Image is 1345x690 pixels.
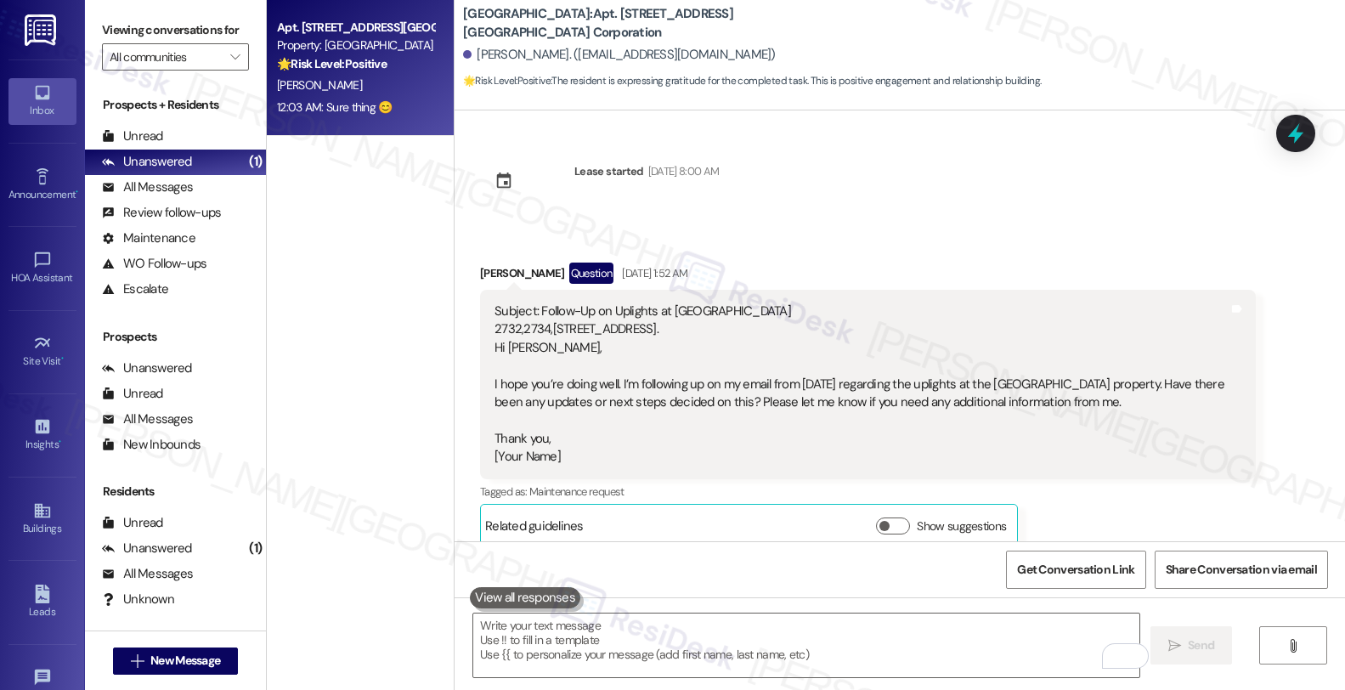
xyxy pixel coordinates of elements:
span: Get Conversation Link [1017,561,1134,579]
div: All Messages [102,565,193,583]
b: [GEOGRAPHIC_DATA]: Apt. [STREET_ADDRESS][GEOGRAPHIC_DATA] Corporation [463,5,803,42]
div: Unread [102,385,163,403]
div: Subject: Follow-Up on Uplights at [GEOGRAPHIC_DATA] 2732,2734,[STREET_ADDRESS]. Hi [PERSON_NAME],... [494,303,1229,467]
div: Unread [102,514,163,532]
div: [PERSON_NAME]. ([EMAIL_ADDRESS][DOMAIN_NAME]) [463,46,776,64]
div: [DATE] 8:00 AM [644,162,720,180]
div: Related guidelines [485,517,584,542]
div: All Messages [102,178,193,196]
img: ResiDesk Logo [25,14,59,46]
div: WO Follow-ups [102,255,206,273]
div: Unread [102,127,163,145]
textarea: To enrich screen reader interactions, please activate Accessibility in Grammarly extension settings [473,614,1139,677]
div: Unanswered [102,540,192,557]
div: Unanswered [102,153,192,171]
div: Unanswered [102,359,192,377]
a: Buildings [8,496,76,542]
div: Property: [GEOGRAPHIC_DATA] [277,37,434,54]
label: Show suggestions [917,517,1006,535]
span: New Message [150,652,220,670]
span: Share Conversation via email [1166,561,1317,579]
div: [DATE] 1:52 AM [618,264,687,282]
button: New Message [113,648,239,675]
div: [PERSON_NAME] [480,263,1256,290]
a: Leads [8,580,76,625]
strong: 🌟 Risk Level: Positive [277,56,387,71]
i:  [1168,639,1181,653]
span: [PERSON_NAME] [277,77,362,93]
a: Site Visit • [8,329,76,375]
div: Maintenance [102,229,195,247]
div: Question [569,263,614,284]
span: Maintenance request [529,484,624,499]
label: Viewing conversations for [102,17,249,43]
div: Tagged as: [480,479,1256,504]
div: (1) [245,535,266,562]
div: 12:03 AM: Sure thing 😊 [277,99,393,115]
div: (1) [245,149,266,175]
button: Share Conversation via email [1155,551,1328,589]
button: Send [1150,626,1233,665]
button: Get Conversation Link [1006,551,1145,589]
input: All communities [110,43,222,71]
span: • [76,186,78,198]
span: • [61,353,64,365]
span: Send [1188,636,1214,654]
div: Lease started [574,162,644,180]
div: Prospects + Residents [85,96,266,114]
div: Escalate [102,280,168,298]
i:  [1286,639,1299,653]
i:  [230,50,240,64]
div: Prospects [85,328,266,346]
div: Review follow-ups [102,204,221,222]
span: • [59,436,61,448]
a: HOA Assistant [8,246,76,291]
strong: 🌟 Risk Level: Positive [463,74,551,88]
div: Residents [85,483,266,501]
a: Insights • [8,412,76,458]
div: Unknown [102,591,174,608]
i:  [131,654,144,668]
a: Inbox [8,78,76,124]
div: All Messages [102,410,193,428]
div: New Inbounds [102,436,201,454]
div: Apt. [STREET_ADDRESS][GEOGRAPHIC_DATA] Corporation [277,19,434,37]
span: : The resident is expressing gratitude for the completed task. This is positive engagement and re... [463,72,1041,90]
